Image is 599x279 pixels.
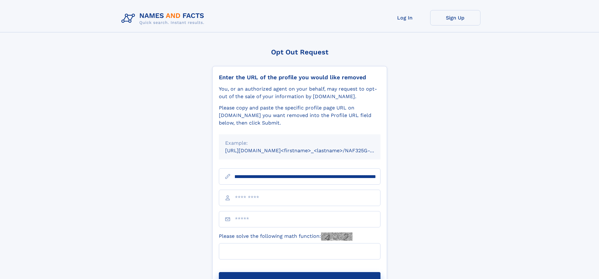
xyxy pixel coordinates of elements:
[119,10,209,27] img: Logo Names and Facts
[225,148,392,153] small: [URL][DOMAIN_NAME]<firstname>_<lastname>/NAF325G-xxxxxxxx
[225,139,374,147] div: Example:
[212,48,387,56] div: Opt Out Request
[219,104,380,127] div: Please copy and paste the specific profile page URL on [DOMAIN_NAME] you want removed into the Pr...
[219,232,352,241] label: Please solve the following math function:
[430,10,480,25] a: Sign Up
[380,10,430,25] a: Log In
[219,74,380,81] div: Enter the URL of the profile you would like removed
[219,85,380,100] div: You, or an authorized agent on your behalf, may request to opt-out of the sale of your informatio...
